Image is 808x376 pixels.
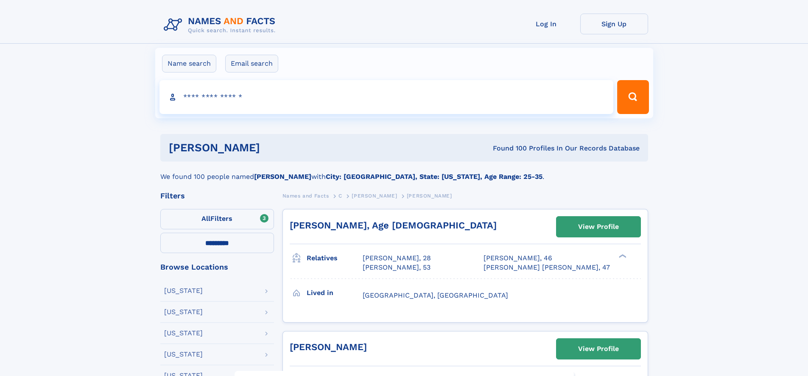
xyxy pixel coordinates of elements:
[290,342,367,352] a: [PERSON_NAME]
[326,173,542,181] b: City: [GEOGRAPHIC_DATA], State: [US_STATE], Age Range: 25-35
[363,291,508,299] span: [GEOGRAPHIC_DATA], [GEOGRAPHIC_DATA]
[617,253,627,259] div: ❯
[338,190,342,201] a: C
[160,263,274,271] div: Browse Locations
[225,55,278,72] label: Email search
[578,217,619,237] div: View Profile
[164,309,203,315] div: [US_STATE]
[617,80,649,114] button: Search Button
[338,193,342,199] span: C
[556,217,640,237] a: View Profile
[282,190,329,201] a: Names and Facts
[254,173,311,181] b: [PERSON_NAME]
[307,251,363,265] h3: Relatives
[363,263,431,272] a: [PERSON_NAME], 53
[164,330,203,337] div: [US_STATE]
[580,14,648,34] a: Sign Up
[352,193,397,199] span: [PERSON_NAME]
[164,351,203,358] div: [US_STATE]
[162,55,216,72] label: Name search
[512,14,580,34] a: Log In
[290,220,497,231] a: [PERSON_NAME], Age [DEMOGRAPHIC_DATA]
[407,193,452,199] span: [PERSON_NAME]
[160,209,274,229] label: Filters
[160,192,274,200] div: Filters
[201,214,210,223] span: All
[484,263,610,272] a: [PERSON_NAME] [PERSON_NAME], 47
[484,253,552,263] a: [PERSON_NAME], 46
[169,142,377,153] h1: [PERSON_NAME]
[160,14,282,36] img: Logo Names and Facts
[352,190,397,201] a: [PERSON_NAME]
[578,339,619,359] div: View Profile
[376,144,640,153] div: Found 100 Profiles In Our Records Database
[556,339,640,359] a: View Profile
[363,253,431,263] a: [PERSON_NAME], 28
[160,162,648,182] div: We found 100 people named with .
[307,286,363,300] h3: Lived in
[159,80,614,114] input: search input
[164,287,203,294] div: [US_STATE]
